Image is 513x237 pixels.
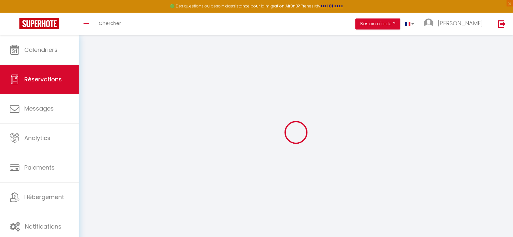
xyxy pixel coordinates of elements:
[99,20,121,27] span: Chercher
[355,18,400,30] button: Besoin d'aide ?
[498,20,506,28] img: logout
[24,46,58,54] span: Calendriers
[24,134,50,142] span: Analytics
[19,18,59,29] img: Super Booking
[320,3,343,9] a: >>> ICI <<<<
[94,13,126,35] a: Chercher
[25,222,61,231] span: Notifications
[24,163,55,172] span: Paiements
[419,13,491,35] a: ... [PERSON_NAME]
[424,18,433,28] img: ...
[24,75,62,83] span: Réservations
[24,193,64,201] span: Hébergement
[24,104,54,113] span: Messages
[438,19,483,27] span: [PERSON_NAME]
